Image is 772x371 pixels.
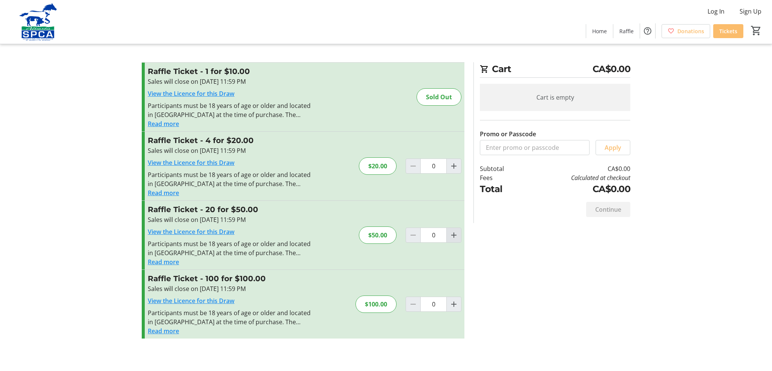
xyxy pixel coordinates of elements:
[613,24,640,38] a: Raffle
[480,182,524,196] td: Total
[5,3,72,41] img: Alberta SPCA's Logo
[740,7,761,16] span: Sign Up
[524,182,630,196] td: CA$0.00
[640,23,655,38] button: Help
[605,143,621,152] span: Apply
[148,239,312,257] div: Participants must be 18 years of age or older and located in [GEOGRAPHIC_DATA] at the time of pur...
[677,27,704,35] span: Donations
[480,140,590,155] input: Enter promo or passcode
[148,326,179,336] button: Read more
[148,273,312,284] h3: Raffle Ticket - 100 for $100.00
[447,297,461,311] button: Increment by one
[359,226,397,244] div: $50.00
[148,146,312,155] div: Sales will close on [DATE] 11:59 PM
[719,27,737,35] span: Tickets
[749,24,763,37] button: Cart
[148,77,312,86] div: Sales will close on [DATE] 11:59 PM
[148,297,234,305] a: View the Licence for this Draw
[447,228,461,242] button: Increment by one
[148,284,312,293] div: Sales will close on [DATE] 11:59 PM
[480,164,524,173] td: Subtotal
[359,157,397,175] div: $20.00
[148,228,234,236] a: View the Licence for this Draw
[148,159,234,167] a: View the Licence for this Draw
[592,27,607,35] span: Home
[148,170,312,188] div: Participants must be 18 years of age or older and located in [GEOGRAPHIC_DATA] at the time of pur...
[420,228,447,243] input: Raffle Ticket Quantity
[148,135,312,146] h3: Raffle Ticket - 4 for $20.00
[480,62,630,78] h2: Cart
[713,24,743,38] a: Tickets
[355,296,397,313] div: $100.00
[148,257,179,266] button: Read more
[148,101,312,119] div: Participants must be 18 years of age or older and located in [GEOGRAPHIC_DATA] at the time of pur...
[586,24,613,38] a: Home
[480,173,524,182] td: Fees
[148,308,312,326] div: Participants must be 18 years of age or older and located in [GEOGRAPHIC_DATA] at the time of pur...
[619,27,634,35] span: Raffle
[420,159,447,174] input: Raffle Ticket Quantity
[148,89,234,98] a: View the Licence for this Draw
[148,204,312,215] h3: Raffle Ticket - 20 for $50.00
[734,5,767,17] button: Sign Up
[417,88,461,106] div: Sold Out
[148,66,312,77] h3: Raffle Ticket - 1 for $10.00
[593,62,631,76] span: CA$0.00
[148,215,312,224] div: Sales will close on [DATE] 11:59 PM
[662,24,710,38] a: Donations
[524,173,630,182] td: Calculated at checkout
[480,129,536,139] label: Promo or Passcode
[148,119,179,128] button: Read more
[480,84,630,111] div: Cart is empty
[708,7,725,16] span: Log In
[702,5,731,17] button: Log In
[524,164,630,173] td: CA$0.00
[420,297,447,312] input: Raffle Ticket Quantity
[148,188,179,197] button: Read more
[596,140,630,155] button: Apply
[447,159,461,173] button: Increment by one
